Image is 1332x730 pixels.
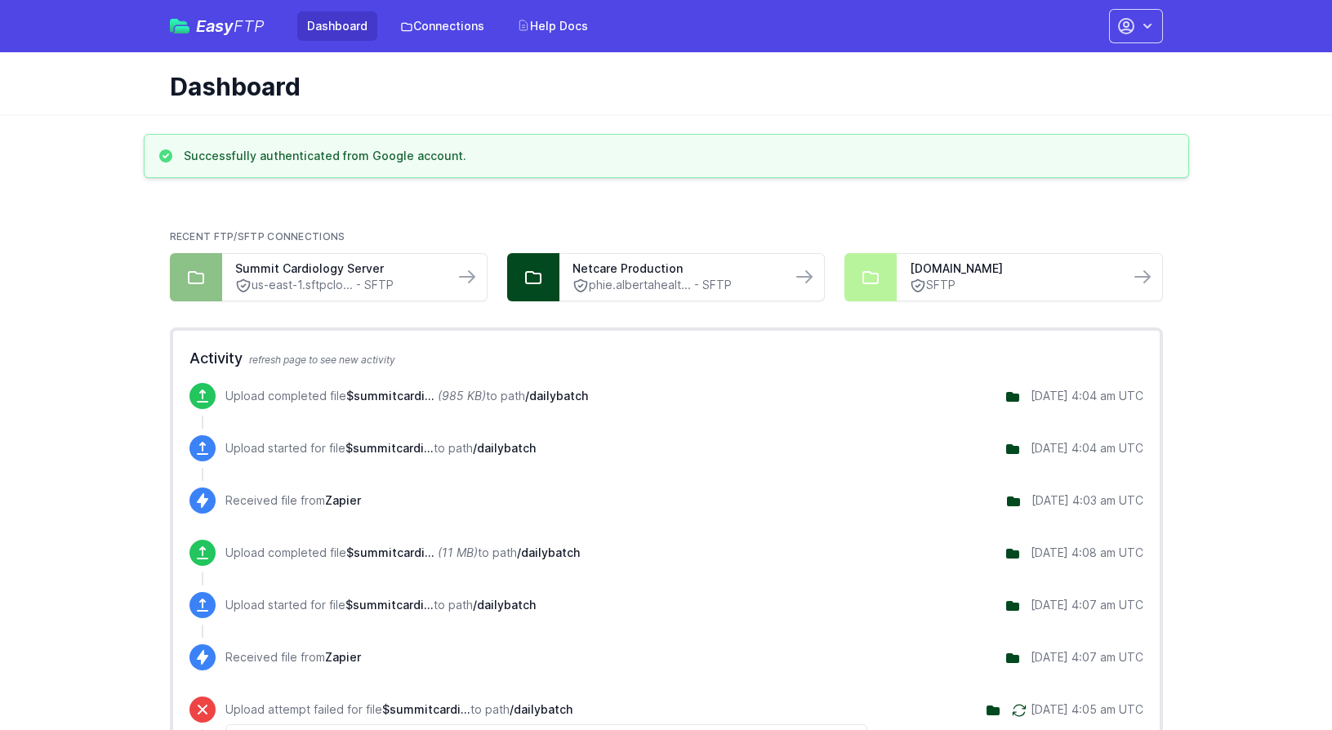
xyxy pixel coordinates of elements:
[225,492,361,509] p: Received file from
[517,545,580,559] span: /dailybatch
[345,441,434,455] span: $summitcardio__2025914.hl7
[1031,492,1143,509] div: [DATE] 4:03 am UTC
[225,597,536,613] p: Upload started for file to path
[473,598,536,612] span: /dailybatch
[235,260,441,277] a: Summit Cardiology Server
[235,277,441,294] a: us-east-1.sftpclo... - SFTP
[1031,649,1143,665] div: [DATE] 4:07 am UTC
[225,545,580,561] p: Upload completed file to path
[225,701,868,718] p: Upload attempt failed for file to path
[189,347,1143,370] h2: Activity
[438,545,478,559] i: (11 MB)
[507,11,598,41] a: Help Docs
[346,545,434,559] span: $summitcardio__2025912.hl7
[325,493,361,507] span: Zapier
[390,11,494,41] a: Connections
[225,440,536,456] p: Upload started for file to path
[1031,597,1143,613] div: [DATE] 4:07 am UTC
[473,441,536,455] span: /dailybatch
[170,72,1150,101] h1: Dashboard
[1031,701,1143,718] div: [DATE] 4:05 am UTC
[225,388,588,404] p: Upload completed file to path
[184,148,466,164] h3: Successfully authenticated from Google account.
[249,354,395,366] span: refresh page to see new activity
[910,277,1116,294] a: SFTP
[234,16,265,36] span: FTP
[910,260,1116,277] a: [DOMAIN_NAME]
[170,18,265,34] a: EasyFTP
[510,702,572,716] span: /dailybatch
[382,702,470,716] span: $summitcardio__202599.hl7
[525,389,588,403] span: /dailybatch
[170,19,189,33] img: easyftp_logo.png
[170,230,1163,243] h2: Recent FTP/SFTP Connections
[1031,440,1143,456] div: [DATE] 4:04 am UTC
[572,277,778,294] a: phie.albertahealt... - SFTP
[196,18,265,34] span: Easy
[346,389,434,403] span: $summitcardio__2025914.hl7
[438,389,486,403] i: (985 KB)
[1031,388,1143,404] div: [DATE] 4:04 am UTC
[325,650,361,664] span: Zapier
[297,11,377,41] a: Dashboard
[1031,545,1143,561] div: [DATE] 4:08 am UTC
[225,649,361,665] p: Received file from
[345,598,434,612] span: $summitcardio__2025912.hl7
[572,260,778,277] a: Netcare Production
